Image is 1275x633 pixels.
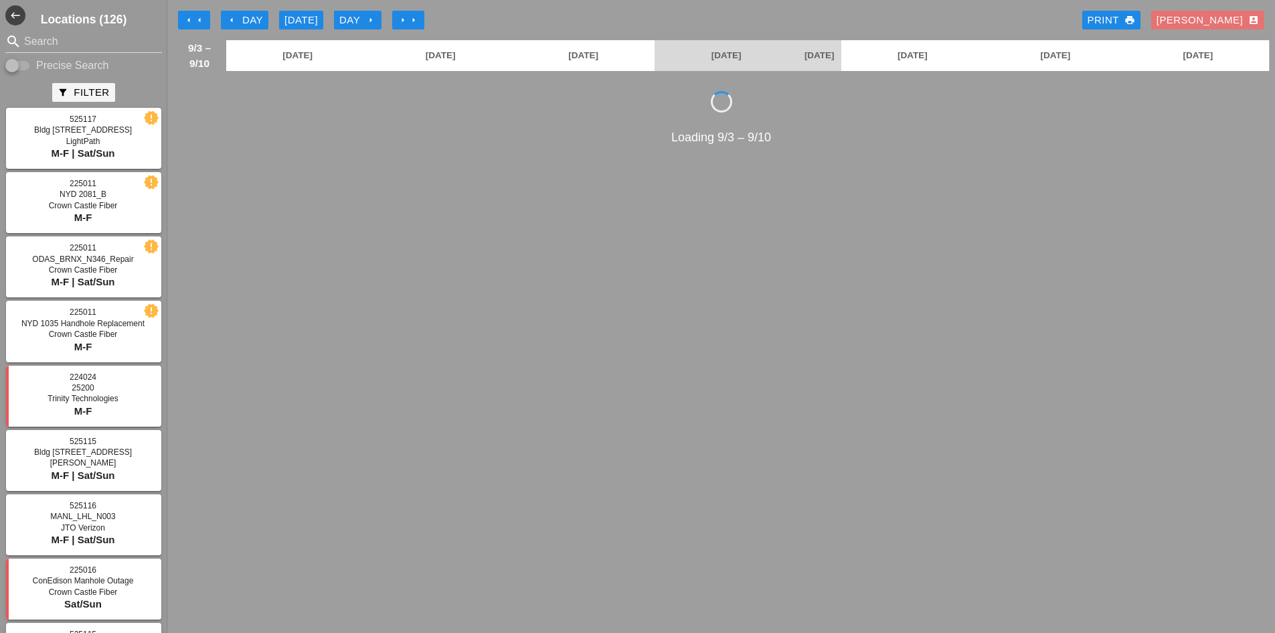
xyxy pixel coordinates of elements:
a: [DATE] [369,40,511,71]
button: Move Ahead 1 Week [392,11,424,29]
span: LightPath [66,137,100,146]
span: ConEdison Manhole Outage [33,576,134,585]
div: Print [1088,13,1135,28]
span: M-F | Sat/Sun [51,470,114,481]
span: Bldg [STREET_ADDRESS] [34,125,132,135]
span: M-F [74,405,92,417]
span: M-F | Sat/Sun [51,276,114,287]
i: arrow_right [398,15,408,25]
span: JTO Verizon [61,523,105,533]
i: search [5,33,21,50]
span: 525116 [70,501,96,510]
a: [DATE] [655,40,797,71]
span: M-F | Sat/Sun [51,147,114,159]
a: [DATE] [226,40,369,71]
span: 525115 [70,437,96,446]
input: Search [24,31,143,52]
a: [DATE] [1127,40,1269,71]
span: Crown Castle Fiber [49,201,118,210]
a: Print [1082,11,1140,29]
div: [DATE] [284,13,318,28]
i: print [1124,15,1135,25]
span: 525117 [70,115,96,124]
a: [DATE] [512,40,655,71]
button: Day [221,11,268,29]
i: new_releases [145,305,157,317]
span: Trinity Technologies [48,394,118,403]
span: ODAS_BRNX_N346_Repair [32,255,133,264]
i: new_releases [145,240,157,253]
span: Crown Castle Fiber [49,587,118,597]
a: [DATE] [841,40,984,71]
span: 225011 [70,307,96,317]
i: account_box [1248,15,1259,25]
div: Day [339,13,376,28]
span: 9/3 – 9/10 [179,40,220,71]
span: M-F [74,341,92,352]
i: filter_alt [58,87,68,98]
button: Move Back 1 Week [178,11,210,29]
span: Bldg [STREET_ADDRESS] [34,447,132,457]
i: arrow_left [226,15,237,25]
span: MANL_LHL_N003 [50,512,115,521]
span: [PERSON_NAME] [50,458,116,468]
span: 25200 [72,383,94,393]
i: arrow_left [183,15,194,25]
div: Enable Precise search to match search terms exactly. [5,58,162,74]
span: 225011 [70,179,96,188]
button: [PERSON_NAME] [1151,11,1264,29]
a: [DATE] [798,40,841,71]
span: 225016 [70,565,96,575]
div: Filter [58,85,109,100]
button: [DATE] [279,11,323,29]
button: Shrink Sidebar [5,5,25,25]
i: arrow_right [408,15,419,25]
span: Sat/Sun [64,598,102,610]
span: 224024 [70,372,96,382]
i: west [5,5,25,25]
span: M-F [74,212,92,223]
span: NYD 1035 Handhole Replacement [21,319,145,328]
a: [DATE] [984,40,1126,71]
i: arrow_left [194,15,205,25]
button: Filter [52,83,114,102]
span: Crown Castle Fiber [49,265,118,275]
span: Crown Castle Fiber [49,330,118,339]
i: new_releases [145,176,157,188]
i: arrow_right [365,15,376,25]
span: M-F | Sat/Sun [51,534,114,545]
button: Day [334,11,381,29]
i: new_releases [145,112,157,124]
div: Loading 9/3 – 9/10 [173,129,1270,147]
div: [PERSON_NAME] [1157,13,1259,28]
span: NYD 2081_B [60,190,106,199]
label: Precise Search [36,59,109,72]
span: 225011 [70,243,96,253]
div: Day [226,13,263,28]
